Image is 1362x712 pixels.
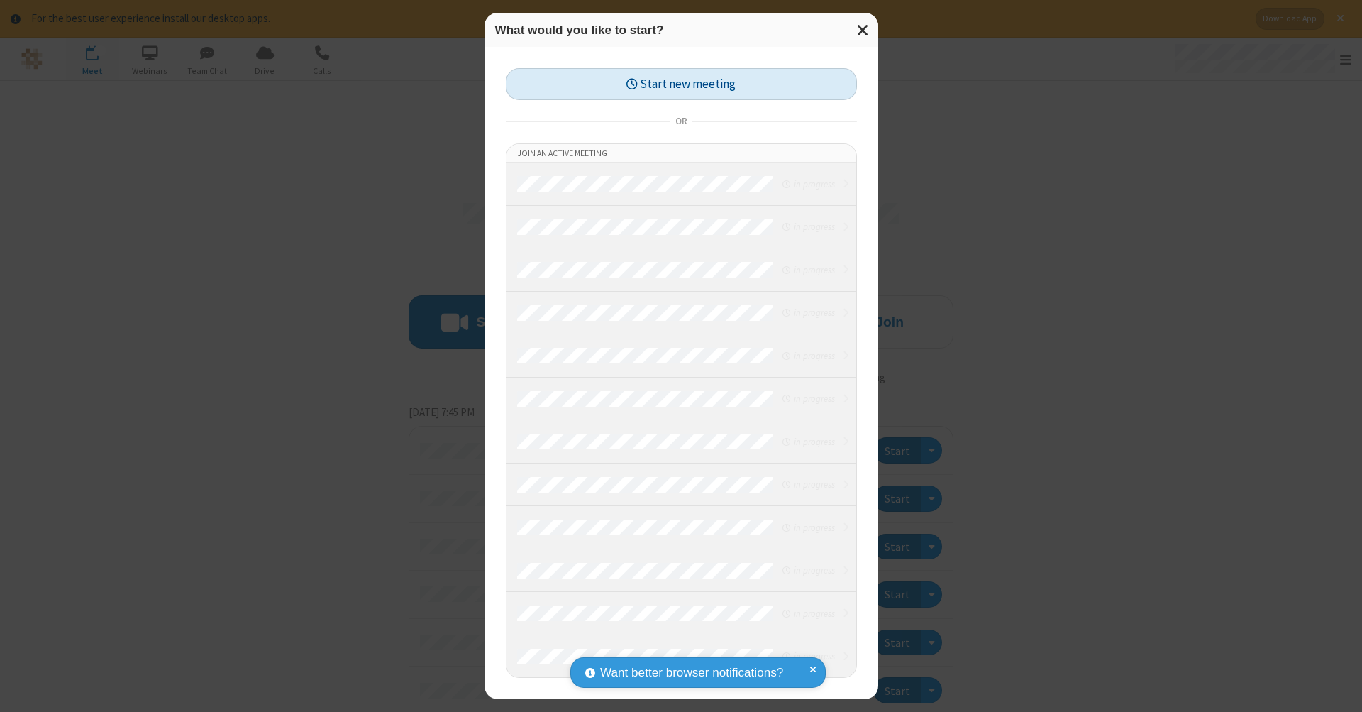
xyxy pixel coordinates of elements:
em: in progress [782,521,834,535]
em: in progress [782,607,834,620]
button: Start new meeting [506,68,857,100]
em: in progress [782,392,834,405]
em: in progress [782,349,834,363]
em: in progress [782,478,834,491]
em: in progress [782,306,834,319]
li: Join an active meeting [506,144,856,163]
em: in progress [782,650,834,663]
span: or [670,112,692,132]
em: in progress [782,263,834,277]
em: in progress [782,564,834,577]
em: in progress [782,177,834,191]
em: in progress [782,435,834,449]
button: Close modal [848,13,878,48]
em: in progress [782,220,834,234]
h3: What would you like to start? [495,23,868,37]
span: Want better browser notifications? [600,664,783,682]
